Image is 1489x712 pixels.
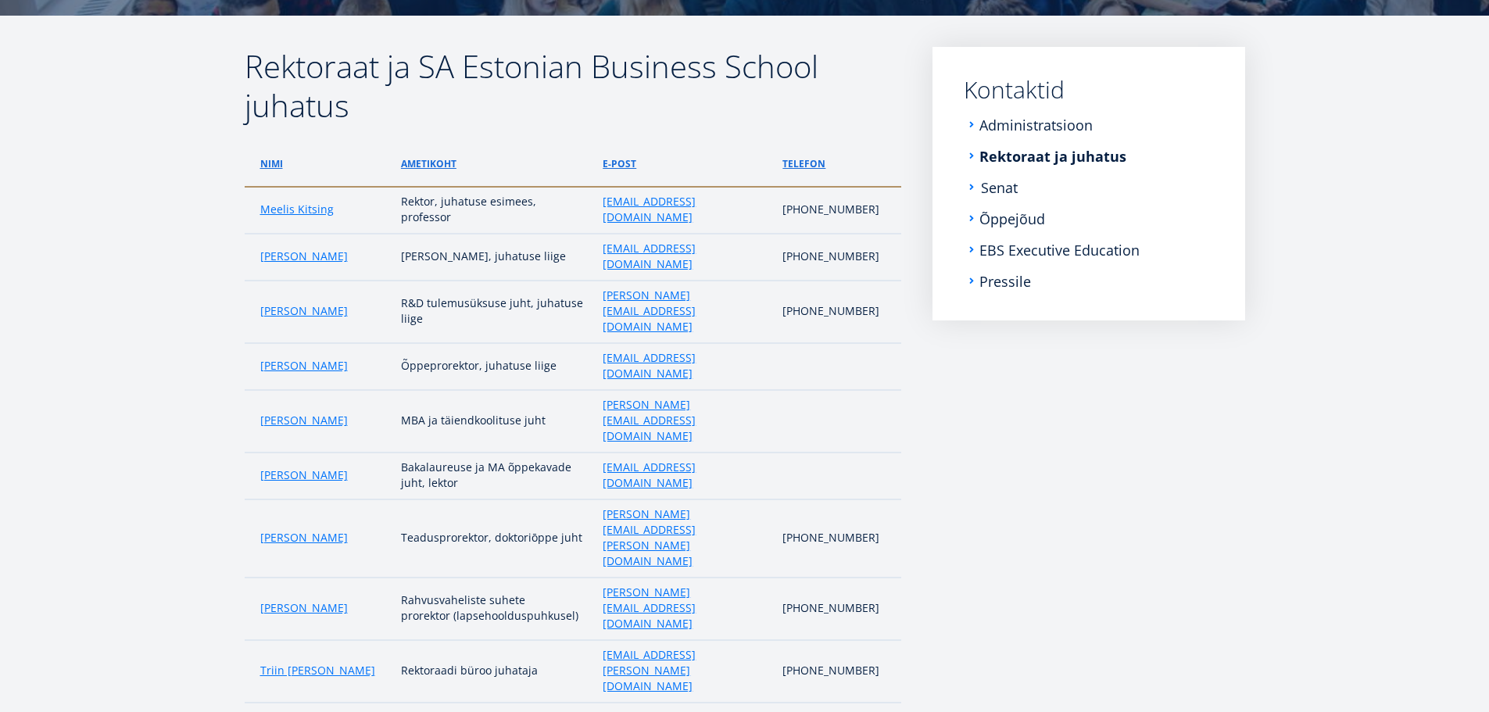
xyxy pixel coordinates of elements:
td: R&D tulemusüksuse juht, juhatuse liige [393,281,595,343]
a: [EMAIL_ADDRESS][PERSON_NAME][DOMAIN_NAME] [603,647,767,694]
a: [PERSON_NAME] [260,413,348,428]
td: [PHONE_NUMBER] [775,281,900,343]
a: [PERSON_NAME] [260,600,348,616]
a: [PERSON_NAME][EMAIL_ADDRESS][DOMAIN_NAME] [603,288,767,335]
td: MBA ja täiendkoolituse juht [393,390,595,453]
a: [EMAIL_ADDRESS][DOMAIN_NAME] [603,241,767,272]
td: [PHONE_NUMBER] [775,234,900,281]
a: Triin [PERSON_NAME] [260,663,375,678]
h2: Rektoraat ja SA Estonian Business School juhatus [245,47,901,125]
td: [PERSON_NAME], juhatuse liige [393,234,595,281]
a: Rektoraat ja juhatus [979,148,1126,164]
a: e-post [603,156,636,172]
td: Bakalaureuse ja MA õppekavade juht, lektor [393,453,595,499]
a: [PERSON_NAME] [260,358,348,374]
a: [PERSON_NAME][EMAIL_ADDRESS][DOMAIN_NAME] [603,397,767,444]
a: [EMAIL_ADDRESS][DOMAIN_NAME] [603,460,767,491]
a: [EMAIL_ADDRESS][DOMAIN_NAME] [603,194,767,225]
td: Õppeprorektor, juhatuse liige [393,343,595,390]
td: Rektoraadi büroo juhataja [393,640,595,703]
a: Administratsioon [979,117,1093,133]
td: [PHONE_NUMBER] [775,578,900,640]
a: [PERSON_NAME][EMAIL_ADDRESS][PERSON_NAME][DOMAIN_NAME] [603,506,767,569]
a: [PERSON_NAME] [260,303,348,319]
a: ametikoht [401,156,456,172]
a: Meelis Kitsing [260,202,334,217]
td: Rahvusvaheliste suhete prorektor (lapsehoolduspuhkusel) [393,578,595,640]
a: [PERSON_NAME] [260,530,348,546]
a: Nimi [260,156,283,172]
a: [PERSON_NAME] [260,249,348,264]
a: [PERSON_NAME][EMAIL_ADDRESS][DOMAIN_NAME] [603,585,767,631]
a: Senat [981,180,1018,195]
a: Pressile [979,274,1031,289]
a: [EMAIL_ADDRESS][DOMAIN_NAME] [603,350,767,381]
a: telefon [782,156,825,172]
a: EBS Executive Education [979,242,1140,258]
a: [PERSON_NAME] [260,467,348,483]
td: [PHONE_NUMBER] [775,499,900,578]
p: Rektor, juhatuse esimees, professor [401,194,587,225]
td: [PHONE_NUMBER] [775,640,900,703]
p: [PHONE_NUMBER] [782,202,885,217]
a: Kontaktid [964,78,1214,102]
a: Õppejõud [979,211,1045,227]
td: Teadusprorektor, doktoriōppe juht [393,499,595,578]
